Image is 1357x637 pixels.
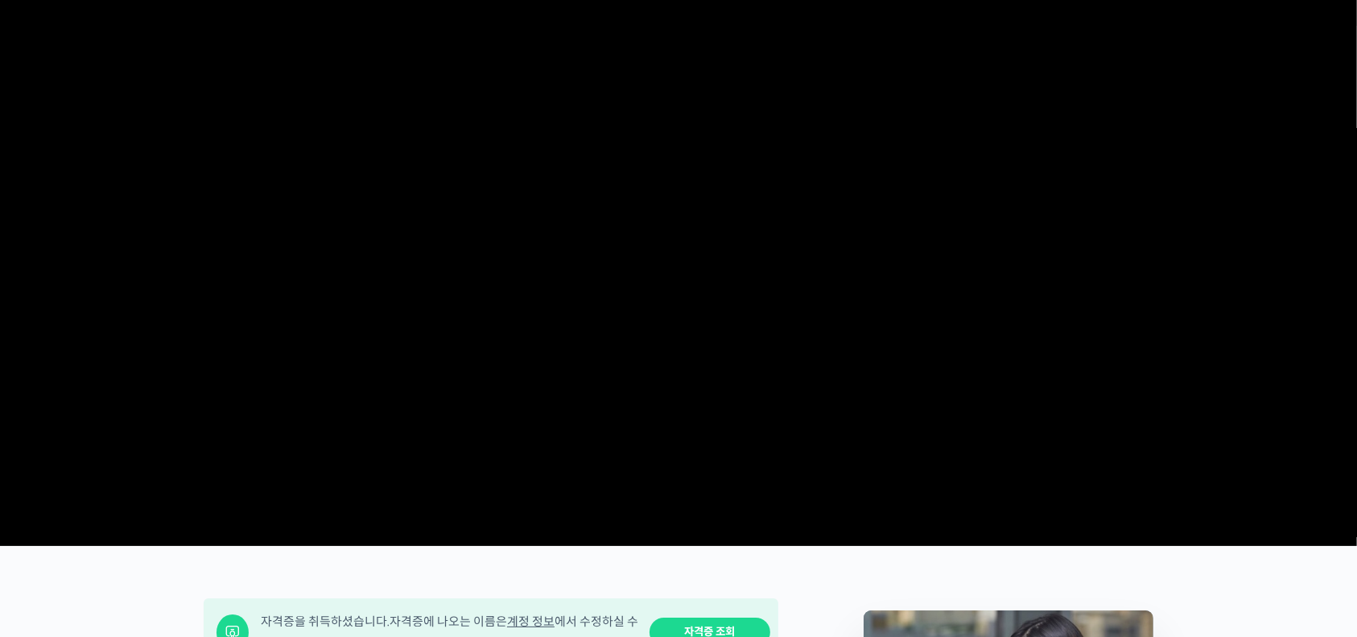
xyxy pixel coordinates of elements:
[106,503,208,544] a: 대화
[507,614,555,629] a: 계정 정보
[208,503,309,544] a: 설정
[51,527,60,540] span: 홈
[5,503,106,544] a: 홈
[249,527,268,540] span: 설정
[147,528,167,541] span: 대화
